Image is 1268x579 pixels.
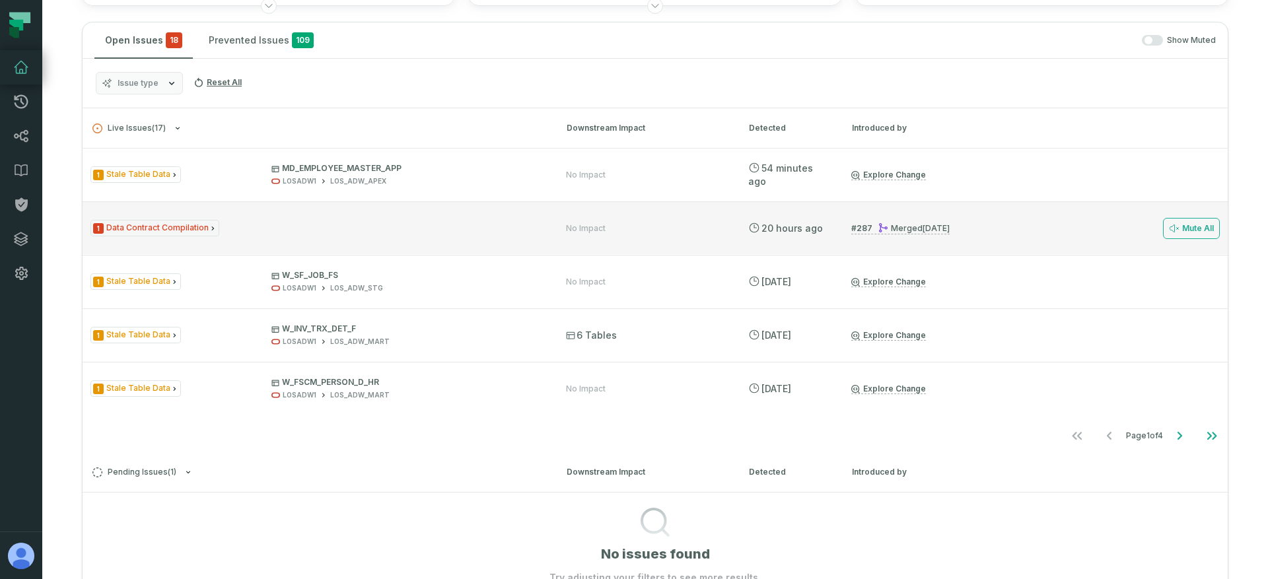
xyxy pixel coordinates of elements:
[748,162,813,187] relative-time: Sep 16, 2025, 9:32 PM GMT+3
[851,170,926,180] a: Explore Change
[566,384,606,394] div: No Impact
[198,22,324,58] button: Prevented Issues
[852,122,971,134] div: Introduced by
[923,223,950,233] relative-time: Sep 3, 2025, 1:06 AM GMT+3
[1094,423,1125,449] button: Go to previous page
[96,72,183,94] button: Issue type
[851,384,926,394] a: Explore Change
[283,337,316,347] div: LOSADW1
[851,277,926,287] a: Explore Change
[761,329,791,341] relative-time: Sep 13, 2025, 7:34 PM GMT+3
[92,123,166,133] span: Live Issues ( 17 )
[851,222,950,234] a: #287Merged[DATE] 1:06:28 AM
[292,32,314,48] span: 109
[83,423,1228,449] nav: pagination
[90,380,181,397] span: Issue Type
[566,277,606,287] div: No Impact
[601,545,710,563] h1: No issues found
[93,384,104,394] span: Severity
[83,148,1228,452] div: Live Issues(17)
[283,176,316,186] div: LOSADW1
[330,176,386,186] div: LOS_ADW_APEX
[92,467,176,477] span: Pending Issues ( 1 )
[761,276,791,287] relative-time: Sep 15, 2025, 5:34 PM GMT+3
[567,466,725,478] div: Downstream Impact
[330,35,1216,46] div: Show Muted
[93,277,104,287] span: Severity
[92,123,543,133] button: Live Issues(17)
[1163,218,1220,239] button: Mute All
[271,324,542,334] p: W_INV_TRX_DET_F
[566,223,606,234] div: No Impact
[90,166,181,183] span: Issue Type
[93,223,104,234] span: Severity
[93,330,104,341] span: Severity
[188,72,247,93] button: Reset All
[330,337,390,347] div: LOS_ADW_MART
[90,273,181,290] span: Issue Type
[271,377,542,388] p: W_FSCM_PERSON_D_HR
[566,170,606,180] div: No Impact
[118,78,158,88] span: Issue type
[761,383,791,394] relative-time: Sep 13, 2025, 3:31 PM GMT+3
[1164,423,1195,449] button: Go to next page
[90,327,181,343] span: Issue Type
[566,329,617,342] span: 6 Tables
[1061,423,1228,449] ul: Page 1 of 4
[8,543,34,569] img: avatar of Aviel Bar-Yossef
[166,32,182,48] span: critical issues and errors combined
[92,467,543,477] button: Pending Issues(1)
[330,283,383,293] div: LOS_ADW_STG
[1196,423,1228,449] button: Go to last page
[851,330,926,341] a: Explore Change
[567,122,725,134] div: Downstream Impact
[94,22,193,58] button: Open Issues
[878,223,950,233] div: Merged
[271,270,542,281] p: W_SF_JOB_FS
[1061,423,1093,449] button: Go to first page
[271,163,542,174] p: MD_EMPLOYEE_MASTER_APP
[749,122,828,134] div: Detected
[90,220,219,236] span: Issue Type
[283,283,316,293] div: LOSADW1
[283,390,316,400] div: LOSADW1
[852,466,971,478] div: Introduced by
[761,222,823,234] relative-time: Sep 16, 2025, 1:53 AM GMT+3
[93,170,104,180] span: Severity
[749,466,828,478] div: Detected
[330,390,390,400] div: LOS_ADW_MART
